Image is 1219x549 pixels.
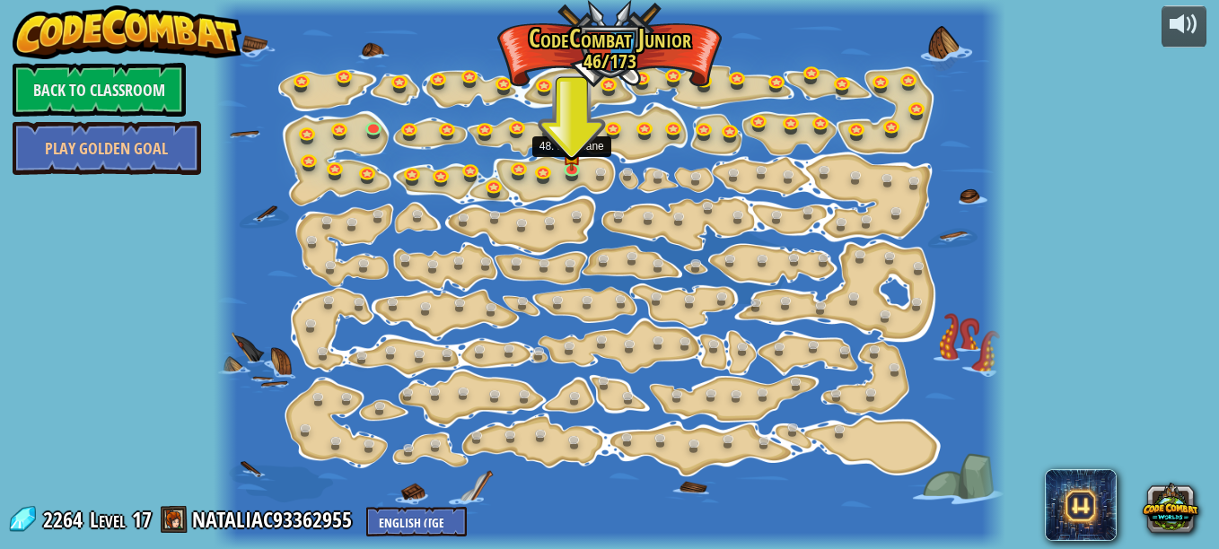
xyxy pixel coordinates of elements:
a: NATALIAC93362955 [192,505,357,534]
span: 2264 [43,505,88,534]
span: 17 [132,505,152,534]
button: Adjust volume [1162,5,1206,48]
img: CodeCombat - Learn how to code by playing a game [13,5,242,59]
a: Play Golden Goal [13,121,201,175]
span: Level [90,505,126,535]
a: Back to Classroom [13,63,186,117]
img: level-banner-started.png [563,141,581,171]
